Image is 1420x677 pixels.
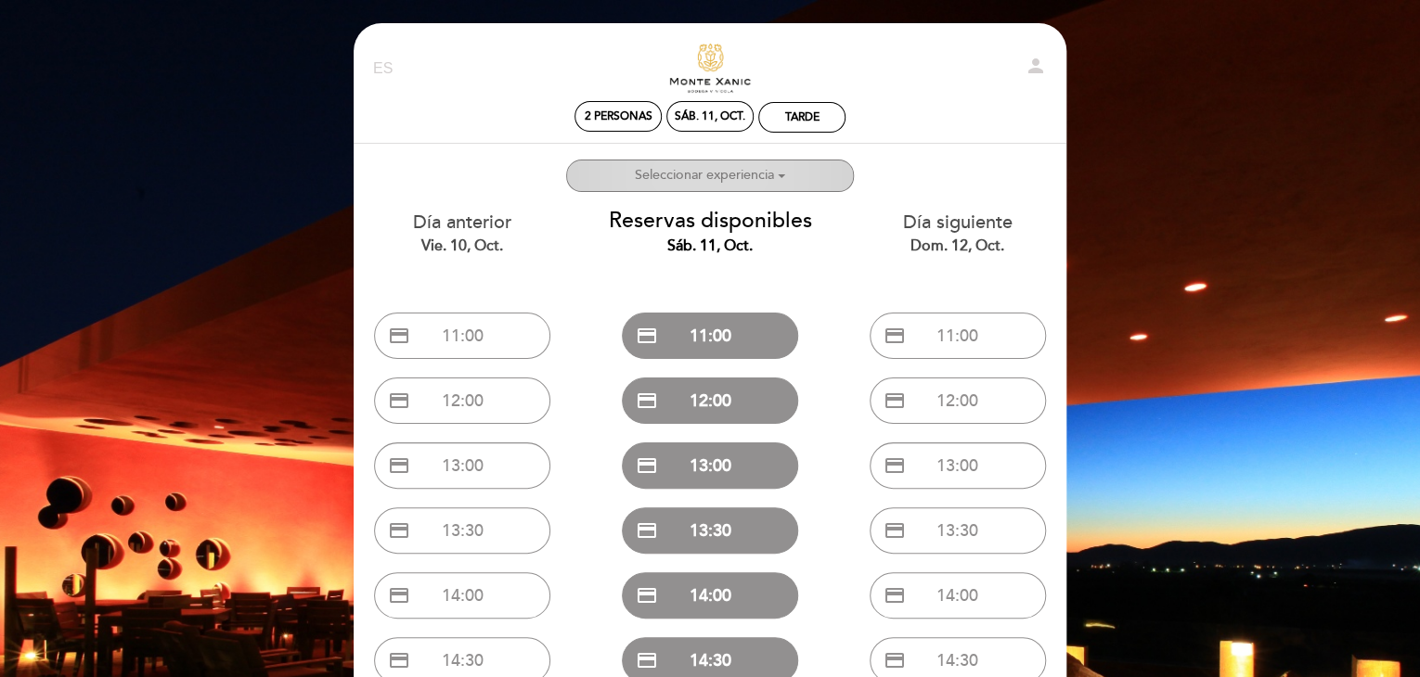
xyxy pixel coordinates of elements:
[374,313,550,359] button: credit_card 11:00
[622,442,798,489] button: credit_card 13:00
[636,519,658,542] span: credit_card
[870,377,1046,424] button: credit_card 12:00
[1025,55,1047,83] button: person
[870,507,1046,554] button: credit_card 13:30
[884,584,906,607] span: credit_card
[622,377,798,424] button: credit_card 12:00
[353,236,573,257] div: vie. 10, oct.
[675,109,745,123] div: sáb. 11, oct.
[600,206,820,258] div: Reservas disponibles
[374,572,550,619] button: credit_card 14:00
[374,442,550,489] button: credit_card 13:00
[884,519,906,542] span: credit_card
[594,44,826,95] a: Descubre Monte Xanic
[388,325,410,347] span: credit_card
[622,313,798,359] button: credit_card 11:00
[636,454,658,477] span: credit_card
[884,649,906,671] span: credit_card
[884,390,906,412] span: credit_card
[847,236,1067,257] div: dom. 12, oct.
[388,519,410,542] span: credit_card
[1025,55,1047,77] i: person
[636,390,658,412] span: credit_card
[622,507,798,554] button: credit_card 13:30
[870,313,1046,359] button: credit_card 11:00
[388,649,410,671] span: credit_card
[388,584,410,607] span: credit_card
[636,325,658,347] span: credit_card
[847,210,1067,257] div: Día siguiente
[622,572,798,619] button: credit_card 14:00
[785,110,820,124] div: Tarde
[636,649,658,671] span: credit_card
[388,390,410,412] span: credit_card
[635,167,774,183] ng-container: Seleccionar experiencia
[636,584,658,607] span: credit_card
[884,454,906,477] span: credit_card
[585,109,652,123] span: 2 personas
[600,236,820,257] div: sáb. 11, oct.
[884,325,906,347] span: credit_card
[353,210,573,257] div: Día anterior
[870,572,1046,619] button: credit_card 14:00
[374,377,550,424] button: credit_card 12:00
[388,454,410,477] span: credit_card
[566,160,854,192] button: Seleccionar experiencia
[870,442,1046,489] button: credit_card 13:00
[374,507,550,554] button: credit_card 13:30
